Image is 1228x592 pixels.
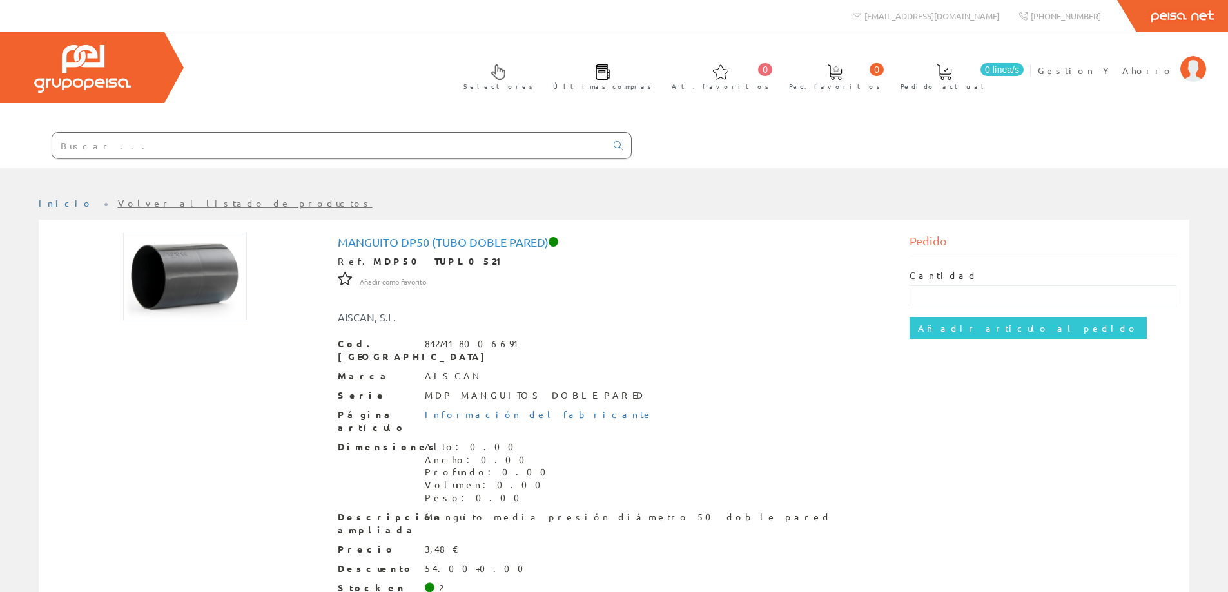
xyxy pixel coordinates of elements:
[425,408,653,420] a: Información del fabricante
[338,370,415,383] span: Marca
[52,133,606,158] input: Buscar ...
[540,53,658,98] a: Últimas compras
[360,275,426,287] a: Añadir como favorito
[425,389,645,402] div: MDP MANGUITOS DOBLE PARED
[910,233,1176,256] div: Pedido
[1038,64,1174,77] span: Gestion Y Ahorro
[980,63,1024,76] span: 0 línea/s
[338,338,415,363] span: Cod. [GEOGRAPHIC_DATA]
[373,255,507,267] strong: MDP50 TUPL0521
[425,370,483,383] div: AISCAN
[425,562,531,575] div: 54.00+0.00
[338,562,415,575] span: Descuento
[338,236,891,249] h1: Manguito Dp50 (tubo Doble Pared)
[864,10,999,21] span: [EMAIL_ADDRESS][DOMAIN_NAME]
[870,63,884,76] span: 0
[789,80,881,93] span: Ped. favoritos
[425,543,459,556] div: 3,48 €
[910,317,1147,339] input: Añadir artículo al pedido
[338,441,415,454] span: Dimensiones
[553,80,652,93] span: Últimas compras
[123,233,247,320] img: Foto artículo Manguito Dp50 (tubo Doble Pared) (192x136.28571428571)
[425,492,554,504] div: Peso: 0.00
[425,479,554,492] div: Volumen: 0.00
[425,454,554,466] div: Ancho: 0.00
[338,543,415,556] span: Precio
[1031,10,1101,21] span: [PHONE_NUMBER]
[901,80,988,93] span: Pedido actual
[425,441,554,454] div: Alto: 0.00
[451,53,540,98] a: Selectores
[463,80,533,93] span: Selectores
[910,269,978,282] label: Cantidad
[338,255,891,268] div: Ref.
[34,45,131,93] img: Grupo Peisa
[338,511,415,537] span: Descripción ampliada
[328,310,662,325] div: AISCAN, S.L.
[39,197,93,209] a: Inicio
[425,466,554,479] div: Profundo: 0.00
[672,80,769,93] span: Art. favoritos
[360,277,426,287] span: Añadir como favorito
[425,511,832,524] div: Manguito media presión diámetro 50 doble pared
[338,408,415,434] span: Página artículo
[758,63,772,76] span: 0
[118,197,373,209] a: Volver al listado de productos
[1038,53,1206,66] a: Gestion Y Ahorro
[425,338,524,350] div: 8427418006691
[338,389,415,402] span: Serie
